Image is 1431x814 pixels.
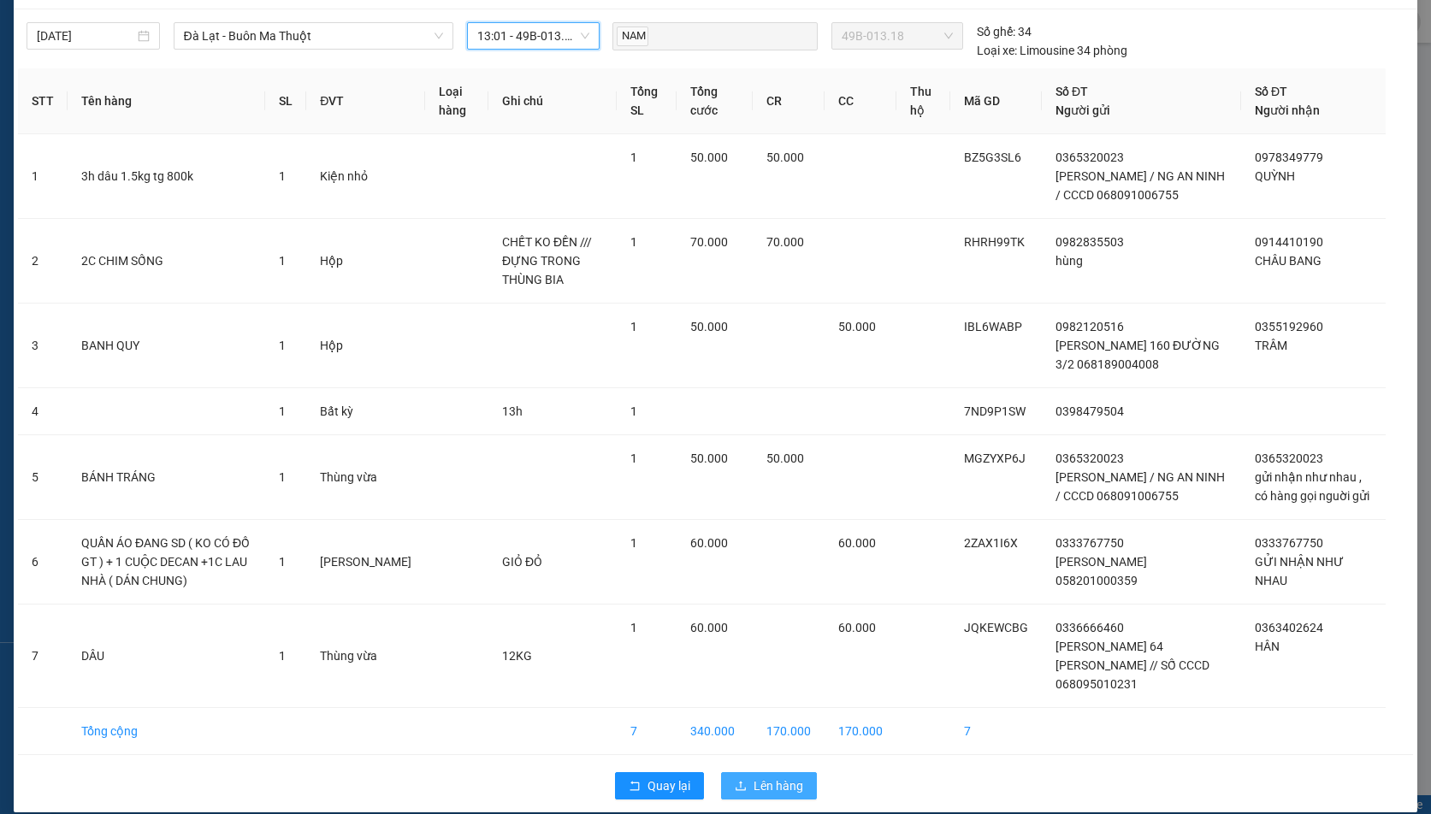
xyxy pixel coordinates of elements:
span: Số ĐT [1056,85,1088,98]
th: Mã GD [950,68,1042,134]
span: 50.000 [690,150,728,164]
span: 0978349779 [1255,150,1323,164]
span: Loại xe: [977,41,1017,60]
span: 60.000 [690,536,728,550]
span: 1 [279,169,286,183]
span: QUỲNH [1255,169,1295,183]
span: Số ĐT [1255,85,1287,98]
td: 3 [18,304,68,388]
span: 0355192960 [1255,320,1323,333]
td: 5 [18,435,68,520]
td: 7 [617,708,677,755]
span: 70.000 [690,235,728,249]
td: Kiện nhỏ [306,134,425,219]
span: 0982835503 [1056,235,1124,249]
td: 3h dâu 1.5kg tg 800k [68,134,265,219]
th: Tổng SL [617,68,677,134]
button: rollbackQuay lại [615,772,704,799]
span: 0914410190 [1255,235,1323,249]
span: 1 [279,470,286,484]
span: Số ghế: [977,22,1015,41]
span: 50.000 [690,320,728,333]
span: BZ5G3SL6 [964,150,1021,164]
span: 1 [630,404,637,418]
td: 170.000 [753,708,825,755]
div: 34 [977,22,1032,41]
span: 0982120516 [1056,320,1124,333]
span: gửi nhận như nhau , có hàng gọi nguời gửi [1255,470,1369,503]
span: GỬI NHẬN NHƯ NHAU [1255,555,1344,587]
span: [PERSON_NAME] 160 ĐƯỜNG 3/2 068189004008 [1056,339,1220,371]
span: 0336666460 [1056,621,1124,634]
span: down [434,31,444,41]
td: BÁNH TRÁNG [68,435,265,520]
span: JQKEWCBG [964,621,1028,634]
td: Tổng cộng [68,708,265,755]
span: 60.000 [838,621,876,634]
span: 70.000 [766,235,804,249]
th: Thu hộ [896,68,950,134]
span: 1 [630,536,637,550]
span: HÂN [1255,640,1280,653]
span: IBL6WABP [964,320,1022,333]
span: 1 [279,649,286,663]
td: [PERSON_NAME] [306,520,425,605]
th: Tổng cước [677,68,753,134]
span: 1 [279,339,286,352]
th: ĐVT [306,68,425,134]
span: 50.000 [690,451,728,465]
span: [PERSON_NAME] / NG AN NINH / CCCD 068091006755 [1056,169,1225,202]
span: Người nhận [1255,103,1320,117]
span: [PERSON_NAME] 64 [PERSON_NAME] // SỐ CCCD 068095010231 [1056,640,1209,691]
td: 340.000 [677,708,753,755]
td: Thùng vừa [306,435,425,520]
span: 50.000 [766,451,804,465]
th: Tên hàng [68,68,265,134]
span: GIỎ ĐỎ [502,555,542,569]
td: Hộp [306,304,425,388]
span: 12KG [502,649,532,663]
span: upload [735,780,747,793]
span: rollback [629,780,641,793]
span: 7ND9P1SW [964,404,1026,418]
div: Limousine 34 phòng [977,41,1127,60]
td: 7 [950,708,1042,755]
td: Hộp [306,219,425,304]
th: SL [265,68,306,134]
span: 0398479504 [1056,404,1124,418]
span: 60.000 [690,621,728,634]
span: [PERSON_NAME] / NG AN NINH / CCCD 068091006755 [1056,470,1225,503]
input: 15/10/2025 [37,27,134,45]
span: 1 [630,451,637,465]
span: 0365320023 [1255,451,1323,465]
td: Thùng vừa [306,605,425,708]
span: 1 [279,404,286,418]
th: STT [18,68,68,134]
td: 4 [18,388,68,435]
span: TRÂM [1255,339,1287,352]
span: RHRH99TK [964,235,1025,249]
span: 50.000 [838,320,876,333]
span: CHÂU BANG [1255,254,1322,268]
span: 13h [502,404,523,418]
td: 6 [18,520,68,605]
th: CC [825,68,896,134]
span: 1 [630,621,637,634]
span: 1 [279,254,286,268]
span: 50.000 [766,150,804,164]
td: 1 [18,134,68,219]
span: 1 [630,150,637,164]
th: Loại hàng [425,68,488,134]
span: 2ZAX1I6X [964,536,1018,550]
span: 1 [630,320,637,333]
span: 49B-013.18 [842,23,953,49]
span: Quay lại [647,776,690,795]
span: 13:01 - 49B-013.18 [477,23,590,49]
td: BANH QUY [68,304,265,388]
span: Đà Lạt - Buôn Ma Thuột [184,23,443,49]
span: 60.000 [838,536,876,550]
span: Người gửi [1056,103,1110,117]
td: Bất kỳ [306,388,425,435]
span: CHẾT KO ĐỀN /// ĐỰNG TRONG THÙNG BIA [502,235,592,286]
span: NAM [617,27,648,46]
